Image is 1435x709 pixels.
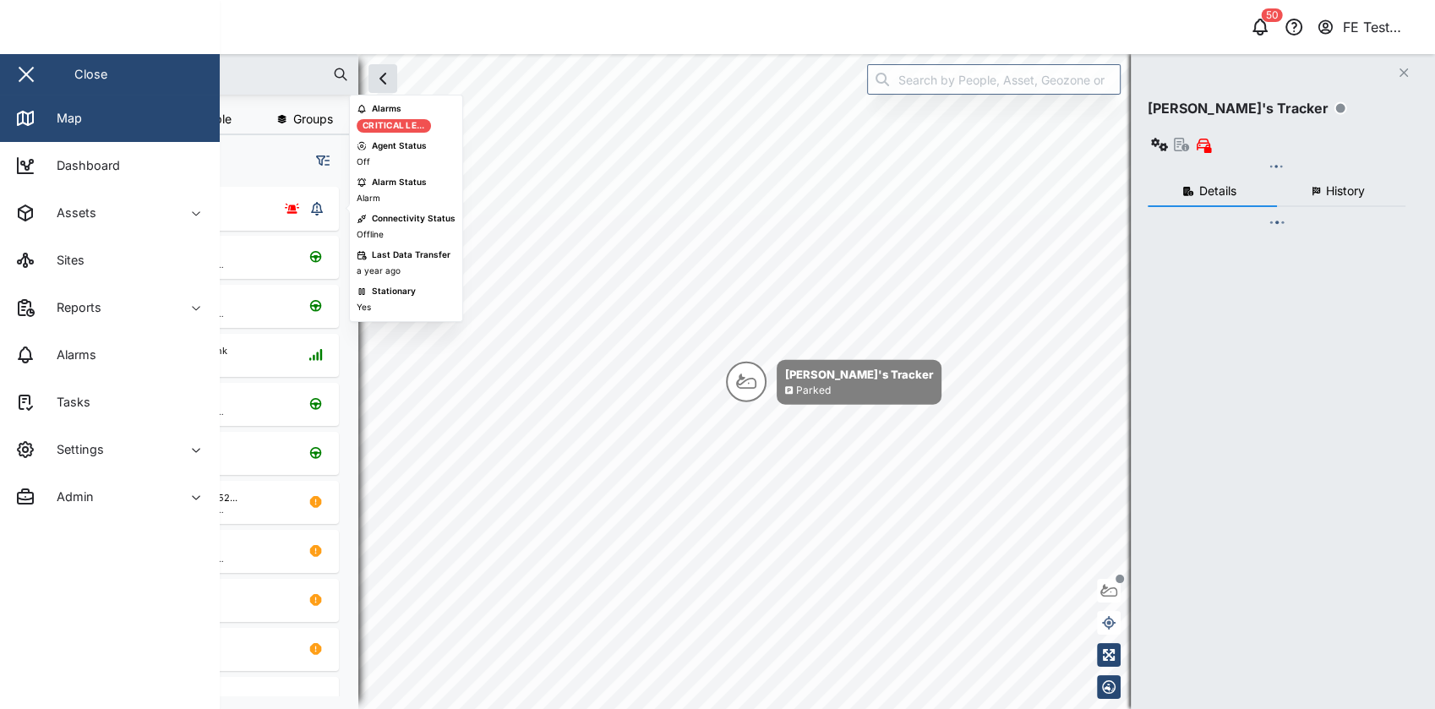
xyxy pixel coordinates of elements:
div: Admin [44,488,94,506]
canvas: Map [54,54,1435,709]
div: a year ago [357,265,401,278]
div: [PERSON_NAME]'s Tracker [1148,98,1329,119]
div: Alarm [357,192,380,205]
div: Connectivity Status [372,212,456,226]
div: Reports [44,298,101,317]
div: Alarm Status [372,176,427,189]
div: Tasks [44,393,90,412]
div: Alarms [44,346,96,364]
input: Search by People, Asset, Geozone or Place [867,64,1121,95]
div: FE Test Admin [1343,17,1421,38]
div: Map marker [726,360,941,405]
div: [PERSON_NAME]'s Tracker [785,366,933,383]
div: Agent Status [372,139,427,153]
span: History [1326,185,1365,197]
span: Details [1199,185,1236,197]
span: Groups [293,113,333,125]
button: FE Test Admin [1316,15,1421,39]
div: Off [357,155,370,169]
div: Critical Le... [363,119,425,133]
div: Alarms [372,102,401,116]
div: Dashboard [44,156,120,175]
div: Offline [357,228,384,242]
div: Last Data Transfer [372,248,450,262]
div: Sites [44,251,85,270]
div: Close [74,65,107,84]
div: Assets [44,204,96,222]
div: Map [44,109,82,128]
div: Stationary [372,285,416,298]
div: Settings [44,440,104,459]
div: 50 [1262,8,1283,22]
div: Parked [796,383,831,399]
div: Yes [357,301,371,314]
